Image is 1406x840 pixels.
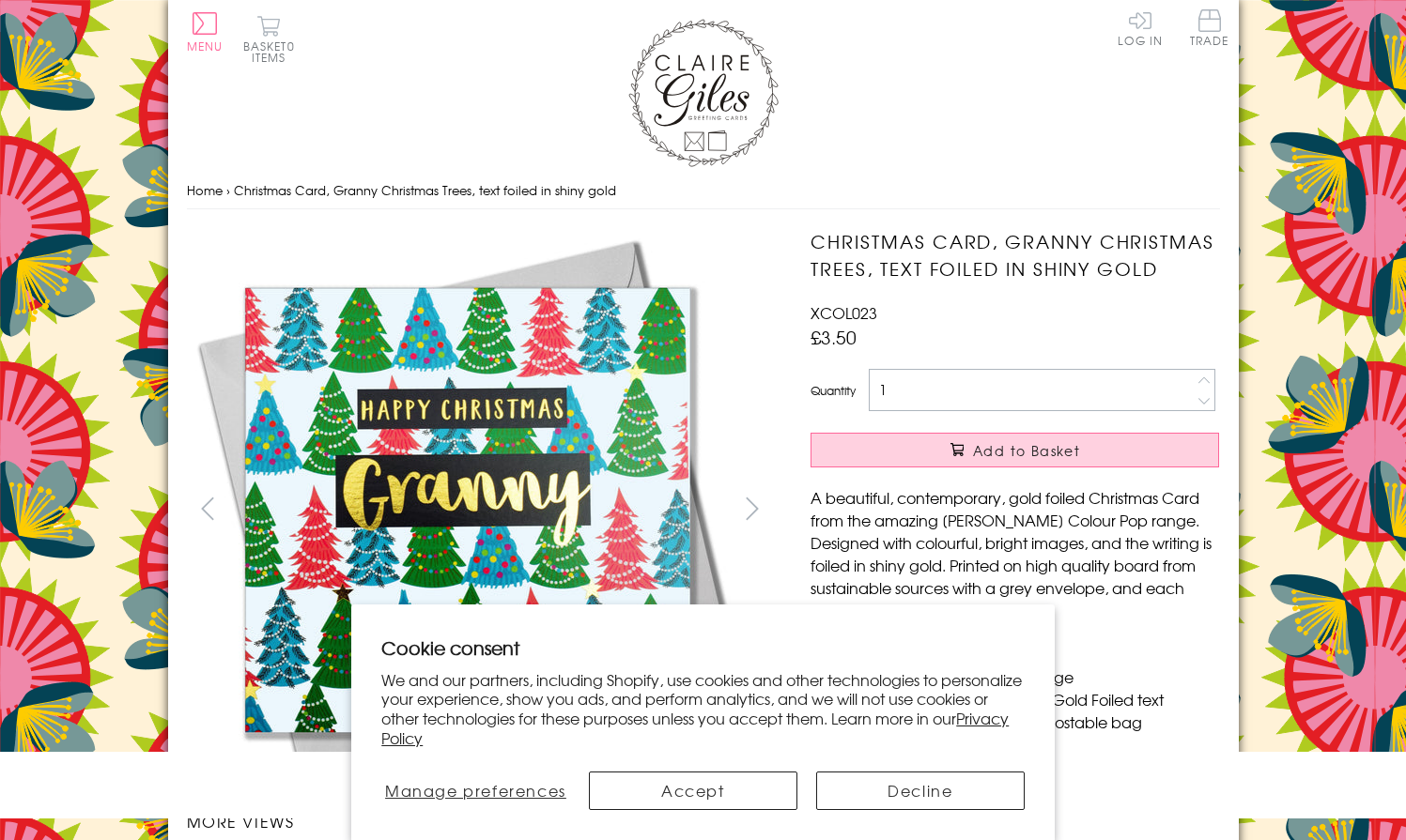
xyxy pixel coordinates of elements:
[187,12,224,52] button: Menu
[1118,9,1163,46] a: Log In
[381,771,569,810] button: Manage preferences
[1190,9,1229,46] span: Trade
[811,301,877,324] span: XCOL023
[816,771,1025,810] button: Decline
[252,38,295,66] span: 0 items
[187,181,223,199] a: Home
[589,771,797,810] button: Accept
[187,172,1220,210] nav: breadcrumbs
[811,382,856,399] label: Quantity
[811,433,1219,467] button: Add to Basket
[187,38,224,54] span: Menu
[243,15,295,63] button: Basket0 items
[234,181,616,199] span: Christmas Card, Granny Christmas Trees, text foiled in shiny gold
[381,707,1009,749] a: Privacy Policy
[973,441,1080,460] span: Add to Basket
[186,228,749,791] img: Christmas Card, Granny Christmas Trees, text foiled in shiny gold
[381,670,1025,748] p: We and our partners, including Shopify, use cookies and other technologies to personalize your ex...
[187,810,774,832] h3: More views
[226,181,230,199] span: ›
[385,779,566,802] span: Manage preferences
[187,487,229,529] button: prev
[628,19,779,167] img: Claire Giles Greetings Cards
[1190,9,1229,50] a: Trade
[381,634,1025,661] h2: Cookie consent
[811,228,1219,283] h1: Christmas Card, Granny Christmas Trees, text foiled in shiny gold
[773,228,1336,791] img: Christmas Card, Granny Christmas Trees, text foiled in shiny gold
[811,324,857,350] span: £3.50
[731,487,773,529] button: next
[811,486,1219,621] p: A beautiful, contemporary, gold foiled Christmas Card from the amazing [PERSON_NAME] Colour Pop r...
